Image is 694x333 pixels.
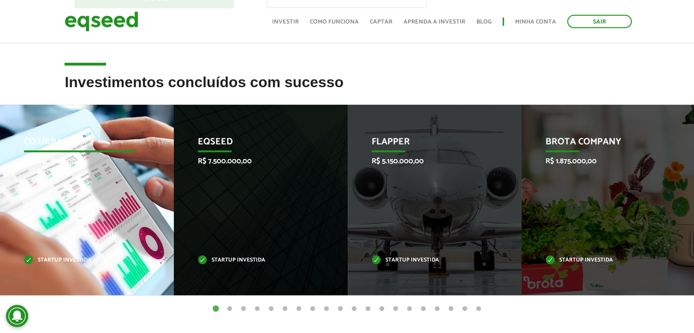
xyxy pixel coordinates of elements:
p: R$ 5.150.000,00 [372,157,484,166]
button: 20 of 20 [474,304,483,314]
p: Flapper [372,137,484,152]
p: Startup investida [198,258,310,263]
p: R$ 1.220.000,00 [24,157,136,166]
button: 2 of 20 [225,304,234,314]
h2: Investimentos concluídos com sucesso [65,74,629,104]
button: 5 of 20 [267,304,276,314]
button: 6 of 20 [280,304,290,314]
button: 8 of 20 [308,304,317,314]
button: 16 of 20 [419,304,428,314]
a: Minha conta [515,19,556,25]
button: 1 of 20 [211,304,220,314]
p: Co.Urban [24,137,136,152]
p: Startup investida [546,258,658,263]
button: 18 of 20 [446,304,456,314]
button: 15 of 20 [405,304,414,314]
button: 10 of 20 [336,304,345,314]
a: Blog [476,19,492,25]
button: 13 of 20 [377,304,386,314]
button: 11 of 20 [350,304,359,314]
p: R$ 1.875.000,00 [546,157,658,166]
button: 12 of 20 [363,304,373,314]
a: Investir [272,19,299,25]
button: 4 of 20 [253,304,262,314]
p: Startup investida [24,258,136,263]
a: Captar [370,19,392,25]
img: EqSeed [65,9,138,34]
p: Startup investida [372,258,484,263]
p: Brota Company [546,137,658,152]
p: R$ 7.500.000,00 [198,157,310,166]
p: EqSeed [198,137,310,152]
button: 17 of 20 [433,304,442,314]
button: 9 of 20 [322,304,331,314]
button: 3 of 20 [239,304,248,314]
button: 14 of 20 [391,304,400,314]
button: 19 of 20 [460,304,469,314]
button: 7 of 20 [294,304,303,314]
a: Aprenda a investir [403,19,465,25]
a: Sair [567,15,632,28]
a: Como funciona [310,19,359,25]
